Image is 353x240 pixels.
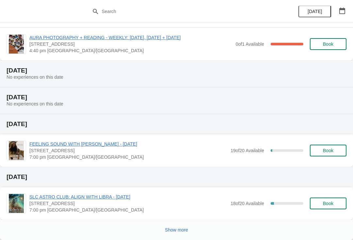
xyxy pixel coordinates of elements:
[29,200,227,207] span: [STREET_ADDRESS]
[29,154,227,160] span: 7:00 pm [GEOGRAPHIC_DATA]/[GEOGRAPHIC_DATA]
[29,147,227,154] span: [STREET_ADDRESS]
[310,198,346,209] button: Book
[7,94,346,101] h2: [DATE]
[298,6,331,17] button: [DATE]
[7,101,63,106] span: No experiences on this date
[29,47,232,54] span: 4:40 pm [GEOGRAPHIC_DATA]/[GEOGRAPHIC_DATA]
[7,174,346,180] h2: [DATE]
[29,207,227,213] span: 7:00 pm [GEOGRAPHIC_DATA]/[GEOGRAPHIC_DATA]
[323,41,333,47] span: Book
[9,194,24,213] img: SLC ASTRO CLUB: ALIGN WITH LIBRA - 16TH OCTOBER | 42 Valentine Road, London, UK | 7:00 pm Europe/...
[7,74,63,80] span: No experiences on this date
[310,145,346,156] button: Book
[7,121,346,127] h2: [DATE]
[310,38,346,50] button: Book
[9,141,24,160] img: FEELING SOUND WITH JESSII - 15TH OCTOBER | 42 Valentine Road, London, UK | 7:00 pm Europe/London
[162,224,191,236] button: Show more
[236,41,264,47] span: 0 of 1 Available
[230,201,264,206] span: 18 of 20 Available
[29,141,227,147] span: FEELING SOUND WITH [PERSON_NAME] - [DATE]
[7,67,346,74] h2: [DATE]
[323,148,333,153] span: Book
[101,6,265,17] input: Search
[230,148,264,153] span: 19 of 20 Available
[323,201,333,206] span: Book
[165,227,188,232] span: Show more
[9,35,24,54] img: AURA PHOTOGRAPHY + READING - WEEKLY: FRIDAY, SATURDAY + SUNDAY | 74 Broadway Market, London, UK |...
[29,34,232,41] span: AURA PHOTOGRAPHY + READING - WEEKLY: [DATE], [DATE] + [DATE]
[308,9,322,14] span: [DATE]
[29,194,227,200] span: SLC ASTRO CLUB: ALIGN WITH LIBRA - [DATE]
[29,41,232,47] span: [STREET_ADDRESS]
